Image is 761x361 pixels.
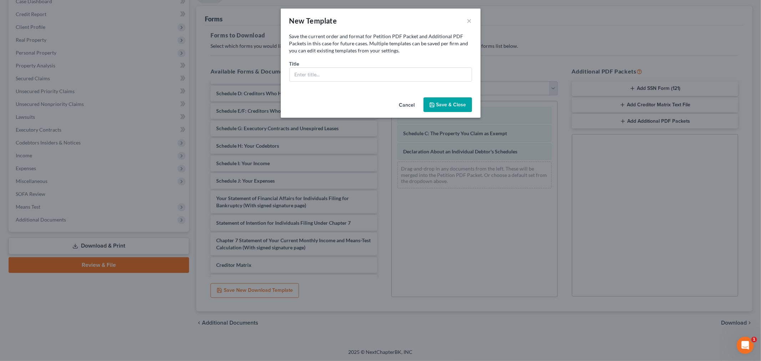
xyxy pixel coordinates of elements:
span: Title [289,61,299,67]
iframe: Intercom live chat [737,337,754,354]
button: Cancel [394,98,421,112]
input: Enter title... [290,68,472,81]
div: New Template [289,16,337,26]
button: × [467,16,472,25]
button: Save & Close [423,97,472,112]
span: 1 [751,337,757,342]
p: Save the current order and format for Petition PDF Packet and Additional PDF Packets in this case... [289,33,472,54]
